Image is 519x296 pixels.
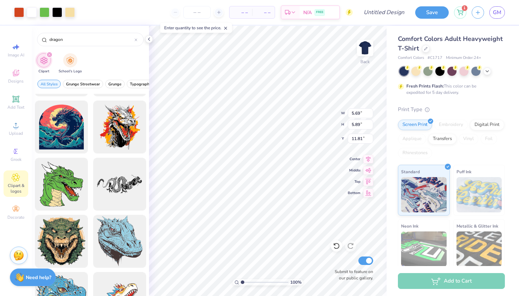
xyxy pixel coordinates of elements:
strong: Fresh Prints Flash: [406,83,444,89]
span: N/A [303,9,312,16]
div: Vinyl [459,134,478,144]
button: filter button [37,53,51,74]
div: Embroidery [434,120,468,130]
div: Foil [481,134,497,144]
span: Puff Ink [457,168,471,175]
span: School's Logo [59,69,82,74]
span: Minimum Order: 24 + [446,55,481,61]
strong: Need help? [26,274,51,281]
span: Typography [130,81,151,87]
span: All Styles [41,81,58,87]
img: Puff Ink [457,177,502,212]
span: # C1717 [428,55,442,61]
span: Upload [9,131,23,136]
span: Clipart [38,69,49,74]
span: Center [348,157,360,162]
span: GM [493,8,501,17]
div: Digital Print [470,120,504,130]
img: Back [358,41,372,55]
span: Comfort Colors Adult Heavyweight T-Shirt [398,35,503,53]
button: filter button [37,80,61,88]
span: Designs [8,78,24,84]
label: Submit to feature on our public gallery. [331,268,373,281]
span: Decorate [7,215,24,220]
div: Transfers [428,134,457,144]
span: Grunge [108,81,121,87]
div: This color can be expedited for 5 day delivery. [406,83,493,96]
input: – – [183,6,211,19]
img: School's Logo Image [66,56,74,65]
img: Metallic & Glitter Ink [457,231,502,267]
button: filter button [105,80,125,88]
span: Standard [401,168,420,175]
span: Bottom [348,191,360,195]
img: Clipart Image [40,56,48,65]
button: filter button [59,53,82,74]
span: Comfort Colors [398,55,424,61]
span: Clipart & logos [4,183,28,194]
button: filter button [127,80,155,88]
span: Add Text [7,104,24,110]
span: – – [256,9,270,16]
div: Applique [398,134,426,144]
input: Untitled Design [358,5,410,19]
span: Image AI [8,52,24,58]
button: filter button [63,80,103,88]
span: – – [234,9,248,16]
span: 1 [462,5,467,11]
div: Back [360,59,370,65]
div: Print Type [398,105,505,114]
span: FREE [316,10,323,15]
img: Standard [401,177,447,212]
input: Try "Stars" [49,36,135,43]
span: Grunge Streetwear [66,81,100,87]
div: Enter quantity to see the price. [160,23,232,33]
span: Middle [348,168,360,173]
span: 100 % [290,279,302,285]
div: Rhinestones [398,148,432,158]
span: Greek [11,157,22,162]
span: Metallic & Glitter Ink [457,222,498,230]
span: Neon Ink [401,222,418,230]
a: GM [489,6,505,19]
div: filter for Clipart [37,53,51,74]
button: Save [415,6,449,19]
div: Screen Print [398,120,432,130]
img: Neon Ink [401,231,447,267]
span: Top [348,179,360,184]
div: filter for School's Logo [59,53,82,74]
